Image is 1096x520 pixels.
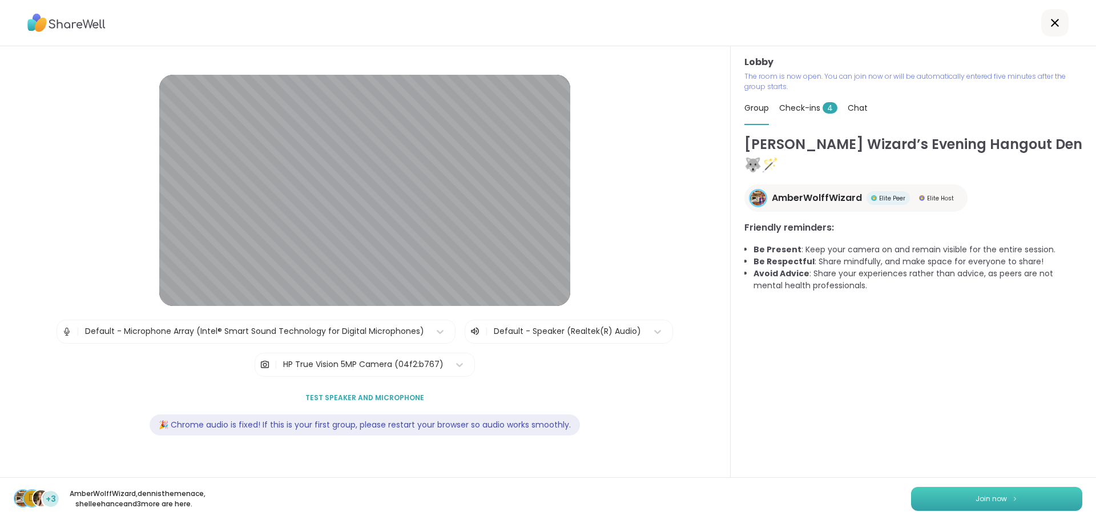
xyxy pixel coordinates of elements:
[275,353,277,376] span: |
[772,191,862,205] span: AmberWolffWizard
[976,494,1007,504] span: Join now
[753,244,801,255] b: Be Present
[927,194,954,203] span: Elite Host
[911,487,1082,511] button: Join now
[744,71,1082,92] p: The room is now open. You can join now or will be automatically entered five minutes after the gr...
[283,358,444,370] div: HP True Vision 5MP Camera (04f2:b767)
[919,195,925,201] img: Elite Host
[62,320,72,343] img: Microphone
[260,353,270,376] img: Camera
[301,386,429,410] button: Test speaker and microphone
[27,10,106,36] img: ShareWell Logo
[744,55,1082,69] h3: Lobby
[753,256,815,267] b: Be Respectful
[744,184,968,212] a: AmberWolffWizardAmberWolffWizardElite PeerElite PeerElite HostElite Host
[46,493,56,505] span: +3
[823,102,837,114] span: 4
[744,134,1082,175] h1: [PERSON_NAME] Wizard’s Evening Hangout Den 🐺🪄
[871,195,877,201] img: Elite Peer
[29,491,35,506] span: d
[485,325,488,338] span: |
[150,414,580,436] div: 🎉 Chrome audio is fixed! If this is your first group, please restart your browser so audio works ...
[753,268,1082,292] li: : Share your experiences rather than advice, as peers are not mental health professionals.
[744,102,769,114] span: Group
[753,256,1082,268] li: : Share mindfully, and make space for everyone to share!
[70,489,198,509] p: AmberWolffWizard , dennisthemenace , shelleehance and 3 more are here.
[753,244,1082,256] li: : Keep your camera on and remain visible for the entire session.
[779,102,837,114] span: Check-ins
[848,102,868,114] span: Chat
[751,191,765,205] img: AmberWolffWizard
[85,325,424,337] div: Default - Microphone Array (Intel® Smart Sound Technology for Digital Microphones)
[33,490,49,506] img: shelleehance
[305,393,424,403] span: Test speaker and microphone
[15,490,31,506] img: AmberWolffWizard
[76,320,79,343] span: |
[744,221,1082,235] h3: Friendly reminders:
[1012,495,1018,502] img: ShareWell Logomark
[753,268,809,279] b: Avoid Advice
[879,194,905,203] span: Elite Peer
